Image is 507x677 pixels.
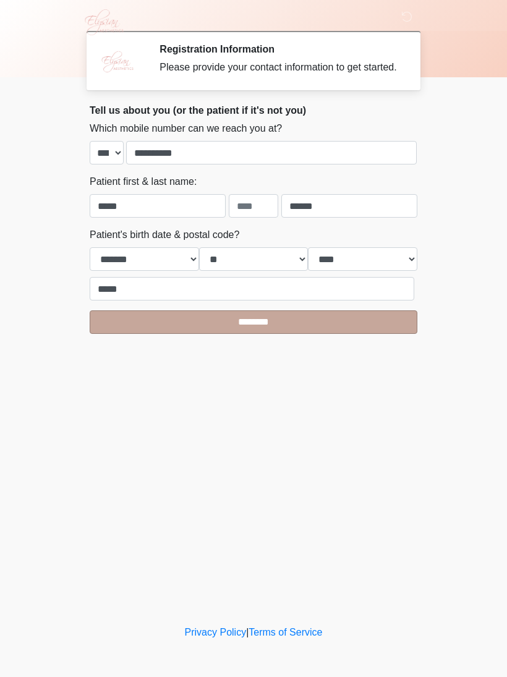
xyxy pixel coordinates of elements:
[160,60,399,75] div: Please provide your contact information to get started.
[90,104,417,116] h2: Tell us about you (or the patient if it's not you)
[77,9,129,35] img: Elysian Aesthetics Logo
[99,43,136,80] img: Agent Avatar
[249,627,322,637] a: Terms of Service
[90,174,197,189] label: Patient first & last name:
[185,627,247,637] a: Privacy Policy
[90,121,282,136] label: Which mobile number can we reach you at?
[160,43,399,55] h2: Registration Information
[246,627,249,637] a: |
[90,228,239,242] label: Patient's birth date & postal code?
